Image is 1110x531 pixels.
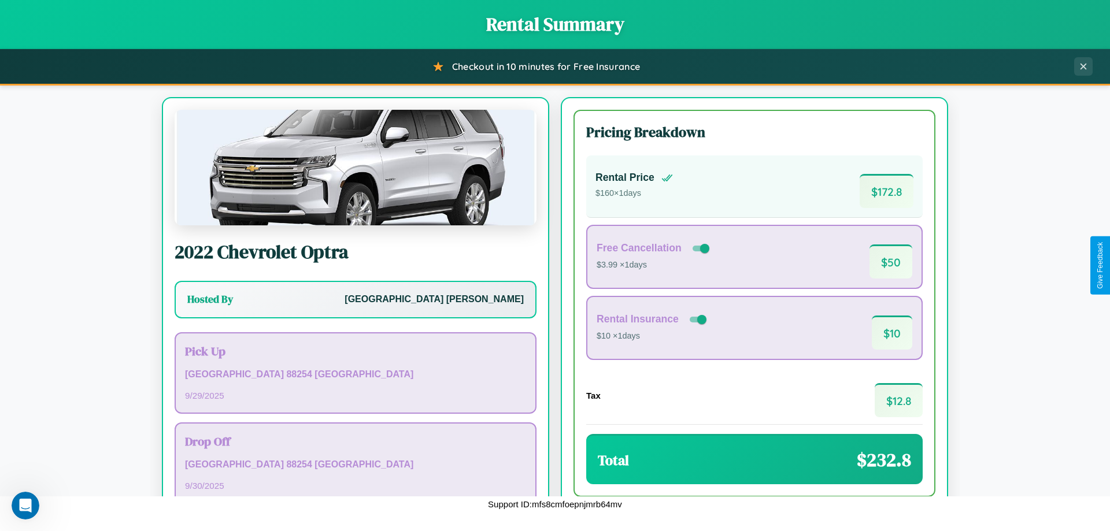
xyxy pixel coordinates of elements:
p: $10 × 1 days [597,329,709,344]
span: $ 12.8 [875,383,923,417]
h4: Rental Insurance [597,313,679,325]
p: $3.99 × 1 days [597,258,712,273]
p: 9 / 29 / 2025 [185,388,526,403]
h2: 2022 Chevrolet Optra [175,239,536,265]
h3: Pricing Breakdown [586,122,923,142]
h3: Hosted By [187,292,233,306]
span: Checkout in 10 minutes for Free Insurance [452,61,640,72]
h3: Pick Up [185,343,526,359]
p: [GEOGRAPHIC_DATA] [PERSON_NAME] [345,291,524,308]
span: $ 172.8 [860,174,913,208]
h1: Rental Summary [12,12,1098,37]
span: $ 232.8 [857,447,911,473]
h4: Tax [586,391,601,400]
p: $ 160 × 1 days [595,186,673,201]
h4: Rental Price [595,172,654,184]
p: 9 / 30 / 2025 [185,478,526,493]
h3: Total [598,451,629,470]
p: [GEOGRAPHIC_DATA] 88254 [GEOGRAPHIC_DATA] [185,456,526,473]
p: Support ID: mfs8cmfoepnjmrb64mv [488,496,622,512]
div: Give Feedback [1096,242,1104,289]
span: $ 50 [869,244,912,279]
img: Chevrolet Optra [175,110,536,225]
span: $ 10 [872,315,912,350]
h3: Drop Off [185,433,526,450]
h4: Free Cancellation [597,242,682,254]
p: [GEOGRAPHIC_DATA] 88254 [GEOGRAPHIC_DATA] [185,366,526,383]
iframe: Intercom live chat [12,492,39,519]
